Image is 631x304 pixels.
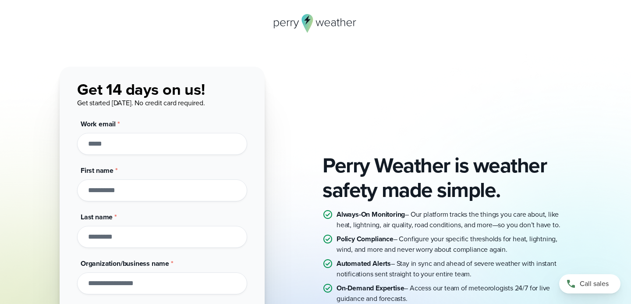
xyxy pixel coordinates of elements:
h2: Perry Weather is weather safety made simple. [323,153,571,202]
span: First name [81,165,113,175]
p: – Access our team of meteorologists 24/7 for live guidance and forecasts. [337,283,571,304]
strong: Policy Compliance [337,234,393,244]
a: Call sales [559,274,620,293]
p: – Stay in sync and ahead of severe weather with instant notifications sent straight to your entir... [337,258,571,279]
strong: Automated Alerts [337,258,391,268]
span: Organization/business name [81,258,169,268]
span: Work email [81,119,116,129]
span: Call sales [580,279,609,289]
span: Get 14 days on us! [77,78,205,101]
p: – Our platform tracks the things you care about, like heat, lightning, air quality, road conditio... [337,209,571,230]
p: – Configure your specific thresholds for heat, lightning, wind, and more and never worry about co... [337,234,571,255]
span: Last name [81,212,113,222]
strong: Always-On Monitoring [337,209,405,219]
span: Get started [DATE]. No credit card required. [77,98,205,108]
strong: On-Demand Expertise [337,283,404,293]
